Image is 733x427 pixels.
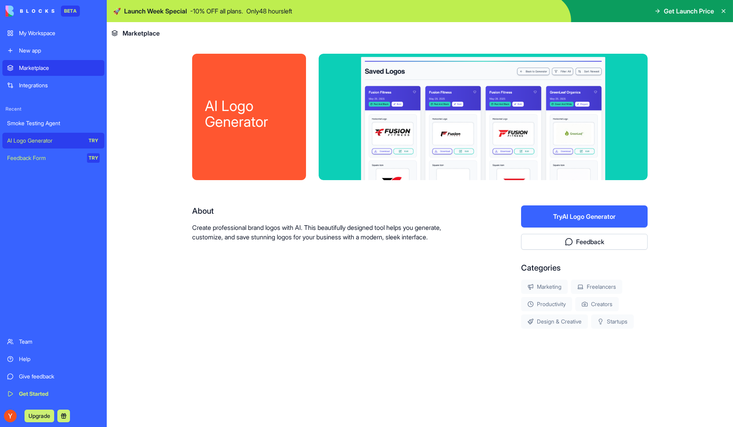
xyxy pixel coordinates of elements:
[87,153,100,163] div: TRY
[7,154,81,162] div: Feedback Form
[521,280,568,294] div: Marketing
[521,297,572,311] div: Productivity
[19,29,100,37] div: My Workspace
[19,338,100,346] div: Team
[19,47,100,55] div: New app
[591,314,634,329] div: Startups
[124,6,187,16] span: Launch Week Special
[123,28,160,38] span: Marketplace
[2,106,104,112] span: Recent
[521,262,648,273] div: Categories
[2,369,104,384] a: Give feedback
[19,372,100,380] div: Give feedback
[2,60,104,76] a: Marketplace
[2,334,104,350] a: Team
[521,314,588,329] div: Design & Creative
[7,119,100,127] div: Smoke Testing Agent
[19,64,100,72] div: Marketplace
[246,6,292,16] p: Only 48 hours left
[4,410,17,422] img: ACg8ocLzj-2zUtziLgLz1h2mDXoKTdlvXK9arvZ0mmWQN2OeVGXX9Q=s96-c
[113,6,121,16] span: 🚀
[2,351,104,367] a: Help
[2,25,104,41] a: My Workspace
[19,355,100,363] div: Help
[19,390,100,398] div: Get Started
[25,410,54,422] button: Upgrade
[521,234,648,250] button: Feedback
[2,133,104,149] a: AI Logo GeneratorTRY
[7,137,81,145] div: AI Logo Generator
[190,6,243,16] p: - 10 % OFF all plans.
[61,6,80,17] div: BETA
[205,98,293,130] div: AI Logo Generator
[25,412,54,419] a: Upgrade
[6,6,55,17] img: logo
[19,81,100,89] div: Integrations
[2,115,104,131] a: Smoke Testing Agent
[2,77,104,93] a: Integrations
[571,280,622,294] div: Freelancers
[521,205,648,228] button: TryAI Logo Generator
[2,150,104,166] a: Feedback FormTRY
[6,6,80,17] a: BETA
[192,223,470,242] p: Create professional brand logos with AI. This beautifully designed tool helps you generate, custo...
[664,6,714,16] span: Get Launch Price
[192,205,470,216] div: About
[2,386,104,402] a: Get Started
[87,136,100,145] div: TRY
[575,297,619,311] div: Creators
[2,43,104,58] a: New app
